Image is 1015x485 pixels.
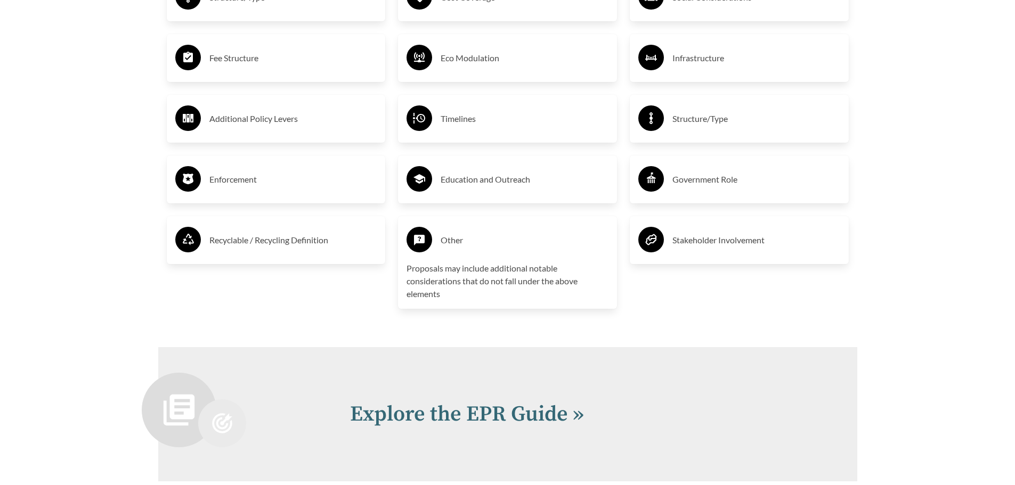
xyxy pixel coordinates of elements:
h3: Government Role [672,171,840,188]
h3: Recyclable / Recycling Definition [209,232,377,249]
h3: Other [441,232,608,249]
h3: Fee Structure [209,50,377,67]
p: Proposals may include additional notable considerations that do not fall under the above elements [407,262,608,300]
h3: Education and Outreach [441,171,608,188]
h3: Stakeholder Involvement [672,232,840,249]
h3: Structure/Type [672,110,840,127]
h3: Enforcement [209,171,377,188]
a: Explore the EPR Guide » [350,401,584,428]
h3: Eco Modulation [441,50,608,67]
h3: Infrastructure [672,50,840,67]
h3: Timelines [441,110,608,127]
h3: Additional Policy Levers [209,110,377,127]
